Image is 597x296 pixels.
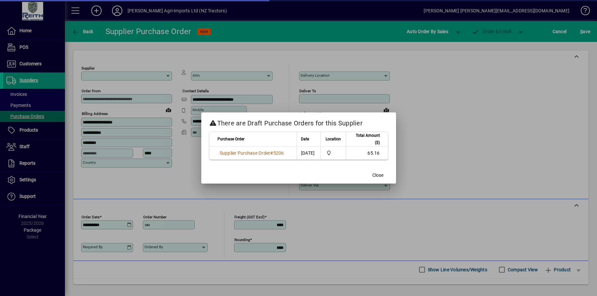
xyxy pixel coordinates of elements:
[220,150,270,156] span: Supplier Purchase Order
[270,150,273,156] span: #
[218,149,286,157] a: Supplier Purchase Order#5206
[218,135,244,143] span: Purchase Order
[326,135,341,143] span: Location
[325,149,342,157] span: Ashburton
[297,147,320,160] td: [DATE]
[273,150,284,156] span: 5206
[372,172,383,179] span: Close
[346,147,388,160] td: 65.16
[350,132,380,146] span: Total Amount ($)
[367,169,388,181] button: Close
[301,135,309,143] span: Date
[201,112,396,131] h2: There are Draft Purchase Orders for this Supplier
